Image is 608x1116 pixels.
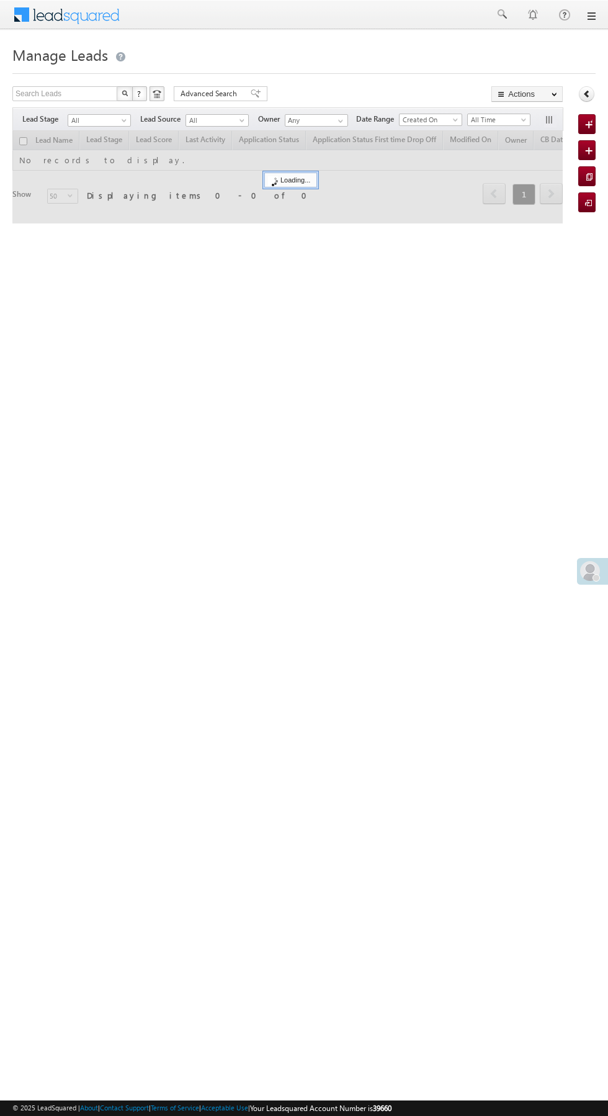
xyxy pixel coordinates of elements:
span: Date Range [356,114,399,125]
a: About [80,1104,98,1112]
span: ? [137,88,143,99]
img: Search [122,90,128,96]
input: Type to Search [285,114,348,127]
button: Actions [491,86,563,102]
span: © 2025 LeadSquared | | | | | [12,1102,391,1114]
span: Lead Stage [22,114,68,125]
span: All [68,115,127,126]
a: Terms of Service [151,1104,199,1112]
a: Acceptable Use [201,1104,248,1112]
span: 39660 [373,1104,391,1113]
a: Created On [399,114,462,126]
div: Loading... [264,173,317,187]
span: All Time [468,114,527,125]
a: All [68,114,131,127]
button: ? [132,86,147,101]
span: Your Leadsquared Account Number is [250,1104,391,1113]
span: Created On [400,114,458,125]
span: Manage Leads [12,45,108,65]
a: All [186,114,249,127]
span: All [186,115,245,126]
a: All Time [467,114,530,126]
span: Owner [258,114,285,125]
span: Lead Source [140,114,186,125]
a: Show All Items [331,115,347,127]
span: Advanced Search [181,88,241,99]
a: Contact Support [100,1104,149,1112]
